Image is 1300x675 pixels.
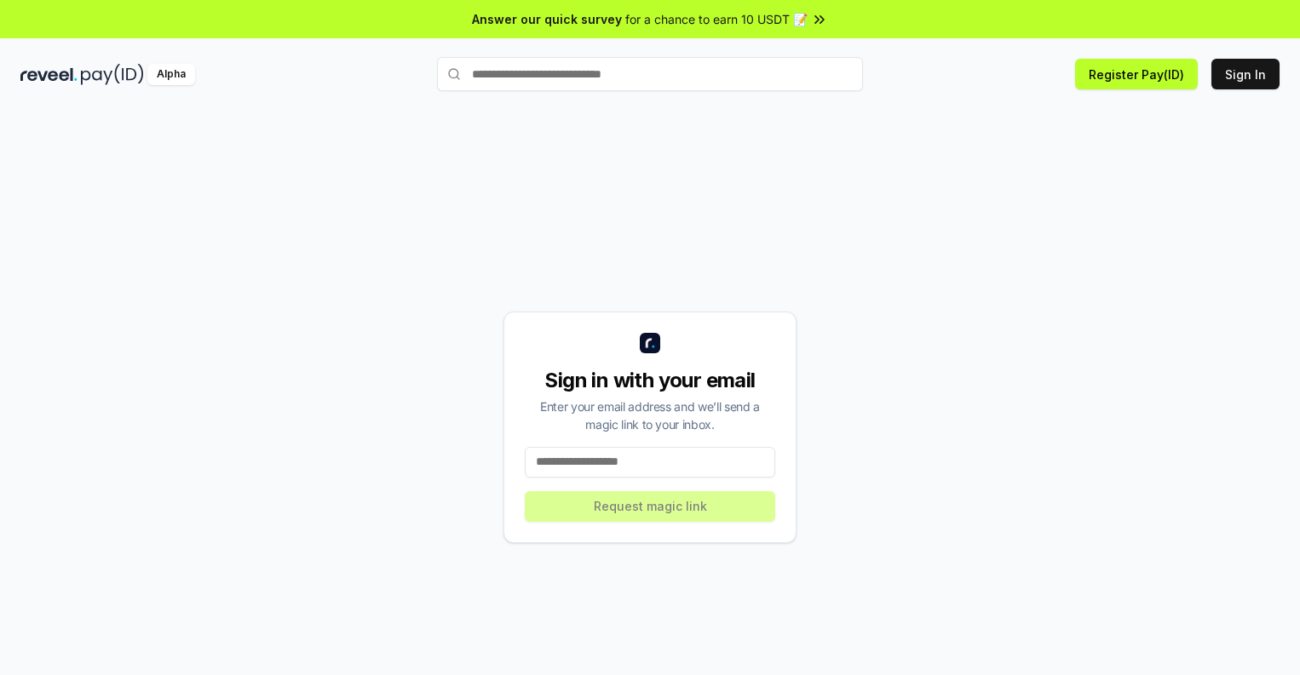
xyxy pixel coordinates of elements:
img: logo_small [640,333,660,353]
button: Sign In [1211,59,1280,89]
div: Enter your email address and we’ll send a magic link to your inbox. [525,398,775,433]
span: for a chance to earn 10 USDT 📝 [625,10,808,28]
img: reveel_dark [20,64,78,85]
div: Sign in with your email [525,367,775,394]
img: pay_id [81,64,144,85]
div: Alpha [147,64,195,85]
button: Register Pay(ID) [1075,59,1198,89]
span: Answer our quick survey [472,10,622,28]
